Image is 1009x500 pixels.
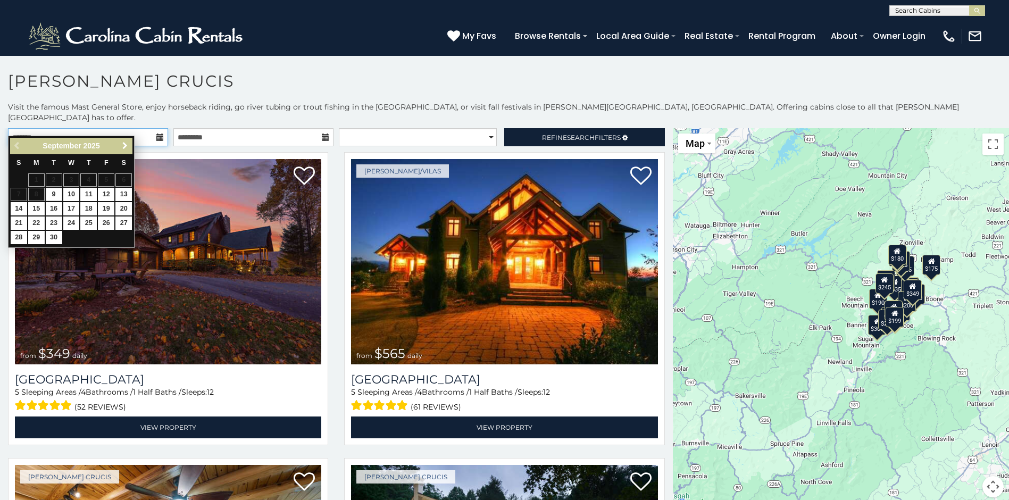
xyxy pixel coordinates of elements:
[15,416,321,438] a: View Property
[46,216,62,230] a: 23
[351,372,657,387] a: [GEOGRAPHIC_DATA]
[20,352,36,360] span: from
[81,387,86,397] span: 4
[630,471,652,494] a: Add to favorites
[968,29,982,44] img: mail-regular-white.png
[46,188,62,201] a: 9
[894,288,912,309] div: $410
[115,188,132,201] a: 13
[74,400,126,414] span: (52 reviews)
[869,289,887,309] div: $190
[28,216,45,230] a: 22
[16,159,21,166] span: Sunday
[11,216,27,230] a: 21
[351,416,657,438] a: View Property
[52,159,56,166] span: Tuesday
[11,202,27,215] a: 14
[115,216,132,230] a: 27
[875,273,894,294] div: $245
[510,27,586,45] a: Browse Rentals
[34,159,39,166] span: Monday
[351,159,657,364] img: Wilderness Lodge
[11,231,27,244] a: 28
[877,270,895,290] div: $305
[567,134,595,141] span: Search
[15,159,321,364] a: Diamond Creek Lodge from $349 daily
[133,387,181,397] span: 1 Half Baths /
[898,291,916,312] div: $200
[447,29,499,43] a: My Favs
[886,307,904,328] div: $275
[207,387,214,397] span: 12
[868,315,886,335] div: $300
[896,256,914,276] div: $155
[888,245,906,265] div: $180
[38,346,70,361] span: $349
[115,202,132,215] a: 20
[80,216,97,230] a: 25
[356,164,449,178] a: [PERSON_NAME]/Vilas
[63,216,80,230] a: 24
[84,141,100,150] span: 2025
[15,372,321,387] h3: Diamond Creek Lodge
[15,387,19,397] span: 5
[98,216,114,230] a: 26
[504,128,664,146] a: RefineSearchFilters
[679,27,738,45] a: Real Estate
[543,387,550,397] span: 12
[417,387,422,397] span: 4
[982,134,1004,155] button: Toggle fullscreen view
[98,188,114,201] a: 12
[351,159,657,364] a: Wilderness Lodge from $565 daily
[72,352,87,360] span: daily
[411,400,461,414] span: (61 reviews)
[591,27,674,45] a: Local Area Guide
[98,202,114,215] a: 19
[542,134,621,141] span: Refine Filters
[15,387,321,414] div: Sleeping Areas / Bathrooms / Sleeps:
[121,141,129,150] span: Next
[878,310,896,330] div: $230
[20,470,119,484] a: [PERSON_NAME] Crucis
[294,165,315,188] a: Add to favorites
[941,29,956,44] img: phone-regular-white.png
[43,141,81,150] span: September
[901,278,919,298] div: $360
[351,387,657,414] div: Sleeping Areas / Bathrooms / Sleeps:
[356,470,455,484] a: [PERSON_NAME] Crucis
[469,387,518,397] span: 1 Half Baths /
[743,27,821,45] a: Rental Program
[904,280,922,300] div: $349
[68,159,74,166] span: Wednesday
[46,231,62,244] a: 30
[868,27,931,45] a: Owner Login
[118,139,131,153] a: Next
[982,476,1004,497] button: Map camera controls
[901,279,919,299] div: $185
[63,202,80,215] a: 17
[28,231,45,244] a: 29
[80,188,97,201] a: 11
[63,188,80,201] a: 10
[80,202,97,215] a: 18
[886,307,904,327] div: $199
[351,372,657,387] h3: Wilderness Lodge
[356,352,372,360] span: from
[922,255,940,275] div: $175
[686,138,705,149] span: Map
[825,27,863,45] a: About
[374,346,405,361] span: $565
[407,352,422,360] span: daily
[885,301,903,321] div: $250
[104,159,109,166] span: Friday
[28,202,45,215] a: 15
[15,372,321,387] a: [GEOGRAPHIC_DATA]
[87,159,91,166] span: Thursday
[15,159,321,364] img: Diamond Creek Lodge
[294,471,315,494] a: Add to favorites
[462,29,496,43] span: My Favs
[678,134,715,153] button: Change map style
[122,159,126,166] span: Saturday
[351,387,355,397] span: 5
[630,165,652,188] a: Add to favorites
